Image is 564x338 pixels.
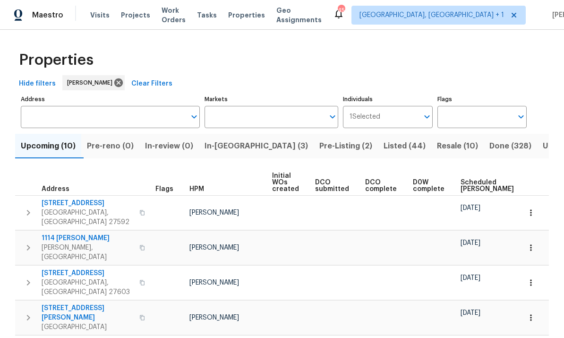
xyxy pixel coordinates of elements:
[437,139,478,153] span: Resale (10)
[461,310,480,316] span: [DATE]
[228,10,265,20] span: Properties
[42,199,134,208] span: [STREET_ADDRESS]
[32,10,63,20] span: Maestro
[90,10,110,20] span: Visits
[189,209,239,216] span: [PERSON_NAME]
[155,186,173,192] span: Flags
[19,78,56,90] span: Hide filters
[189,186,204,192] span: HPM
[350,113,380,121] span: 1 Selected
[365,179,397,192] span: DCO complete
[42,243,134,262] span: [PERSON_NAME], [GEOGRAPHIC_DATA]
[420,110,434,123] button: Open
[189,244,239,251] span: [PERSON_NAME]
[188,110,201,123] button: Open
[19,55,94,65] span: Properties
[15,75,60,93] button: Hide filters
[145,139,193,153] span: In-review (0)
[42,208,134,227] span: [GEOGRAPHIC_DATA], [GEOGRAPHIC_DATA] 27592
[489,139,531,153] span: Done (328)
[197,12,217,18] span: Tasks
[384,139,426,153] span: Listed (44)
[359,10,504,20] span: [GEOGRAPHIC_DATA], [GEOGRAPHIC_DATA] + 1
[42,303,134,322] span: [STREET_ADDRESS][PERSON_NAME]
[461,240,480,246] span: [DATE]
[276,6,322,25] span: Geo Assignments
[461,179,514,192] span: Scheduled [PERSON_NAME]
[205,139,308,153] span: In-[GEOGRAPHIC_DATA] (3)
[87,139,134,153] span: Pre-reno (0)
[189,279,239,286] span: [PERSON_NAME]
[21,139,76,153] span: Upcoming (10)
[162,6,186,25] span: Work Orders
[62,75,125,90] div: [PERSON_NAME]
[326,110,339,123] button: Open
[205,96,339,102] label: Markets
[319,139,372,153] span: Pre-Listing (2)
[21,96,200,102] label: Address
[272,173,299,192] span: Initial WOs created
[121,10,150,20] span: Projects
[42,322,134,332] span: [GEOGRAPHIC_DATA]
[189,314,239,321] span: [PERSON_NAME]
[413,179,444,192] span: D0W complete
[338,6,344,15] div: 45
[128,75,176,93] button: Clear Filters
[461,275,480,281] span: [DATE]
[315,179,349,192] span: DCO submitted
[343,96,432,102] label: Individuals
[67,78,116,87] span: [PERSON_NAME]
[461,205,480,211] span: [DATE]
[514,110,528,123] button: Open
[42,186,69,192] span: Address
[437,96,527,102] label: Flags
[42,278,134,297] span: [GEOGRAPHIC_DATA], [GEOGRAPHIC_DATA] 27603
[131,78,172,90] span: Clear Filters
[42,234,134,243] span: 1114 [PERSON_NAME]
[42,269,134,278] span: [STREET_ADDRESS]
